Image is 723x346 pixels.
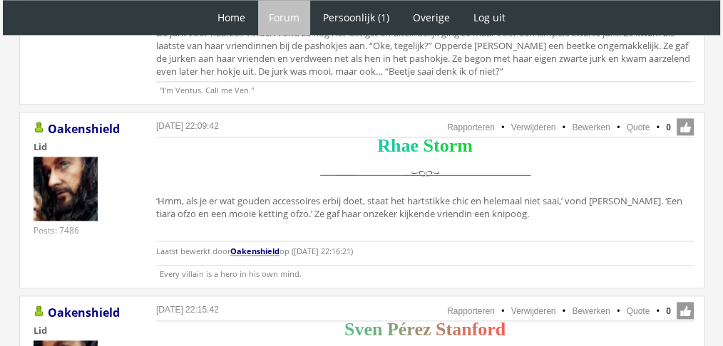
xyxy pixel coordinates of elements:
[34,157,98,221] img: Oakenshield
[377,135,391,156] span: R
[48,305,120,320] a: Oakenshield
[457,135,473,156] span: m
[156,81,694,95] p: "I'm Ventus. Call me Ven."
[627,306,650,316] a: Quote
[401,135,410,156] span: a
[572,306,610,316] a: Bewerken
[230,246,280,256] a: Oakenshield
[399,319,407,340] span: é
[511,122,556,132] a: Verwijderen
[156,241,694,261] p: Laatst bewerkt door op ([DATE] 22:16:21)
[452,319,461,340] span: a
[572,122,610,132] a: Bewerken
[461,319,471,340] span: n
[436,319,446,340] span: S
[627,122,650,132] a: Quote
[423,319,431,340] span: z
[434,135,440,156] span: t
[34,122,45,133] img: Gebruiker is online
[666,121,671,134] span: 0
[372,319,382,340] span: n
[446,319,452,340] span: t
[414,319,423,340] span: e
[666,305,671,318] span: 0
[496,319,506,340] span: d
[447,306,495,316] a: Rapporteren
[391,135,401,156] span: h
[156,305,219,315] a: [DATE] 22:15:42
[314,159,535,191] img: scheidingslijn.png
[387,319,399,340] span: P
[344,319,354,340] span: S
[406,319,414,340] span: r
[472,319,478,340] span: f
[447,122,495,132] a: Rapporteren
[511,306,556,316] a: Verwijderen
[410,135,419,156] span: e
[478,319,487,340] span: o
[440,135,449,156] span: o
[34,140,133,153] div: Lid
[487,319,496,340] span: r
[34,305,45,317] img: Gebruiker is online
[354,319,364,340] span: v
[48,121,120,137] a: Oakenshield
[34,324,133,337] div: Lid
[424,135,434,156] span: S
[156,265,694,279] p: Every villain is a hero in his own mind.
[34,224,79,236] div: Posts: 7486
[156,140,694,265] div: ‘Hmm, als je er wat gouden accessoires erbij doet, staat het hartstikke chic en helemaal niet saa...
[364,319,372,340] span: e
[449,135,458,156] span: r
[156,121,219,131] a: [DATE] 22:09:42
